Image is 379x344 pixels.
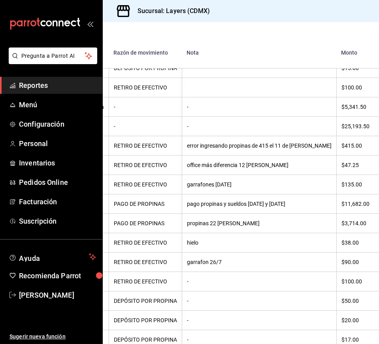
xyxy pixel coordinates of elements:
[341,259,370,265] div: $90.00
[187,49,332,56] div: Nota
[114,123,177,129] div: -
[19,252,86,262] span: Ayuda
[19,99,96,110] span: Menú
[19,80,96,91] span: Reportes
[341,84,370,91] div: $100.00
[341,162,370,168] div: $47.25
[114,143,177,149] div: RETIRO DE EFECTIVO
[19,119,96,129] span: Configuración
[21,52,85,60] span: Pregunta a Parrot AI
[19,177,96,188] span: Pedidos Online
[341,220,370,226] div: $3,714.00
[114,162,177,168] div: RETIRO DE EFECTIVO
[341,201,370,207] div: $11,682.00
[341,336,370,343] div: $17.00
[341,104,370,110] div: $5,341.50
[187,278,332,285] div: -
[114,104,177,110] div: -
[187,239,332,246] div: hielo
[113,49,177,56] div: Razón de movimiento
[19,196,96,207] span: Facturación
[114,84,177,91] div: RETIRO DE EFECTIVO
[19,290,96,300] span: [PERSON_NAME]
[187,259,332,265] div: garrafon 26/7
[187,201,332,207] div: pago propinas y sueldos [DATE] y [DATE]
[187,220,332,226] div: propinas 22 [PERSON_NAME]
[6,57,97,66] a: Pregunta a Parrot AI
[187,298,332,304] div: -
[9,333,96,341] span: Sugerir nueva función
[187,317,332,323] div: -
[131,6,210,16] h3: Sucursal: Layers (CDMX)
[114,298,177,304] div: DEPÓSITO POR PROPINA
[187,123,332,129] div: -
[114,278,177,285] div: RETIRO DE EFECTIVO
[114,201,177,207] div: PAGO DE PROPINAS
[187,181,332,188] div: garrafones [DATE]
[19,216,96,226] span: Suscripción
[187,162,332,168] div: office más diferencia 12 [PERSON_NAME]
[114,239,177,246] div: RETIRO DE EFECTIVO
[341,239,370,246] div: $38.00
[114,181,177,188] div: RETIRO DE EFECTIVO
[19,138,96,149] span: Personal
[87,21,93,27] button: open_drawer_menu
[341,181,370,188] div: $135.00
[341,278,370,285] div: $100.00
[9,48,97,64] button: Pregunta a Parrot AI
[341,317,370,323] div: $20.00
[114,317,177,323] div: DEPÓSITO POR PROPINA
[341,143,370,149] div: $415.00
[114,336,177,343] div: DEPÓSITO POR PROPINA
[341,49,370,56] div: Monto
[114,220,177,226] div: PAGO DE PROPINAS
[341,123,370,129] div: $25,193.50
[114,259,177,265] div: RETIRO DE EFECTIVO
[187,143,332,149] div: error ingresando propinas de 415 el 11 de [PERSON_NAME]
[19,270,96,281] span: Recomienda Parrot
[19,158,96,168] span: Inventarios
[341,298,370,304] div: $50.00
[187,336,332,343] div: -
[187,104,332,110] div: -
